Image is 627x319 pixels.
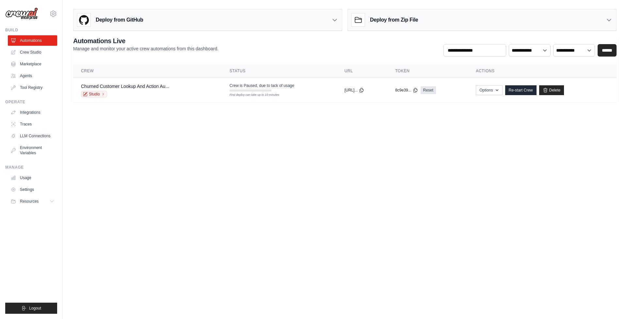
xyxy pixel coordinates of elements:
[5,27,57,33] div: Build
[73,64,222,78] th: Crew
[5,303,57,314] button: Logout
[96,16,143,24] h3: Deploy from GitHub
[20,199,39,204] span: Resources
[81,91,107,97] a: Studio
[8,119,57,129] a: Traces
[73,36,218,45] h2: Automations Live
[370,16,418,24] h3: Deploy from Zip File
[8,47,57,58] a: Crew Studio
[8,59,57,69] a: Marketplace
[8,131,57,141] a: LLM Connections
[8,184,57,195] a: Settings
[230,93,271,97] div: First deploy can take up to 10 minutes
[8,196,57,207] button: Resources
[77,13,90,26] img: GitHub Logo
[539,85,564,95] a: Delete
[8,107,57,118] a: Integrations
[395,88,418,93] button: 8c9e39...
[421,86,436,94] a: Reset
[8,143,57,158] a: Environment Variables
[222,64,337,78] th: Status
[337,64,387,78] th: URL
[8,35,57,46] a: Automations
[8,71,57,81] a: Agents
[468,64,617,78] th: Actions
[73,45,218,52] p: Manage and monitor your active crew automations from this dashboard.
[5,8,38,20] img: Logo
[8,82,57,93] a: Tool Registry
[8,173,57,183] a: Usage
[476,85,502,95] button: Options
[29,306,41,311] span: Logout
[5,99,57,105] div: Operate
[81,84,169,89] a: Churned Customer Lookup And Action Au...
[505,85,537,95] a: Re-start Crew
[230,83,294,88] span: Crew is Paused, due to lack of usage
[5,165,57,170] div: Manage
[387,64,468,78] th: Token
